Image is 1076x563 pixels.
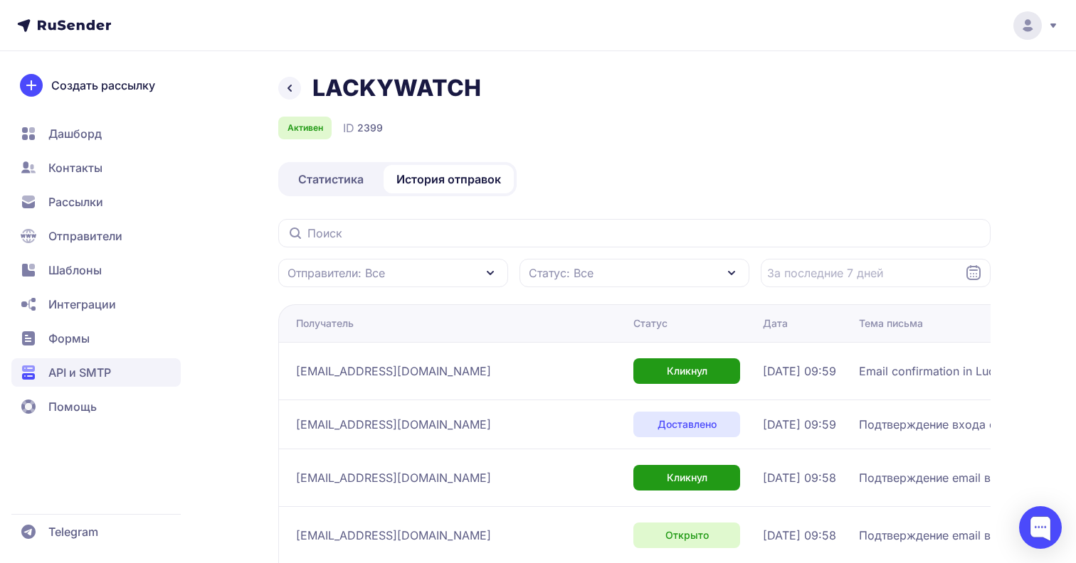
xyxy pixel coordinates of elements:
span: Отправители [48,227,122,245]
span: [DATE] 09:59 [763,363,836,380]
span: Создать рассылку [51,77,155,94]
span: [EMAIL_ADDRESS][DOMAIN_NAME] [296,363,491,380]
span: Telegram [48,523,98,540]
div: Дата [763,316,788,331]
span: Активен [288,122,323,134]
span: История отправок [396,171,501,188]
span: [EMAIL_ADDRESS][DOMAIN_NAME] [296,469,491,486]
span: Контакты [48,159,102,176]
input: Поиск [278,219,991,247]
span: Подтверждение email в Luckywatch [859,527,1058,544]
span: Помощь [48,398,97,415]
span: Подтверждение email в Luckywatch [859,469,1058,486]
span: [DATE] 09:58 [763,527,836,544]
span: Интеграции [48,296,116,313]
span: [DATE] 09:59 [763,416,836,433]
div: Тема письма [859,316,923,331]
a: История отправок [384,165,514,193]
span: [DATE] 09:58 [763,469,836,486]
span: Доставлено [658,417,717,431]
span: 2399 [357,121,383,135]
span: Статус: Все [529,264,594,281]
span: Статистика [298,171,364,188]
div: Получатель [296,316,354,331]
input: Datepicker input [761,259,991,287]
a: Статистика [281,165,381,193]
span: Открыто [665,528,709,542]
span: [EMAIL_ADDRESS][DOMAIN_NAME] [296,416,491,433]
span: Email confirmation in Luckywatch [859,363,1040,380]
span: [EMAIL_ADDRESS][DOMAIN_NAME] [296,527,491,544]
h1: LACKYWATCH [312,74,481,102]
span: Рассылки [48,193,103,210]
span: Шаблоны [48,262,102,279]
span: Дашборд [48,125,102,142]
div: ID [343,119,383,136]
div: Статус [633,316,668,331]
span: Отправители: Все [288,264,385,281]
span: Кликнул [667,471,707,485]
span: API и SMTP [48,364,111,381]
span: Кликнул [667,364,707,378]
a: Telegram [11,518,181,546]
span: Формы [48,330,90,347]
